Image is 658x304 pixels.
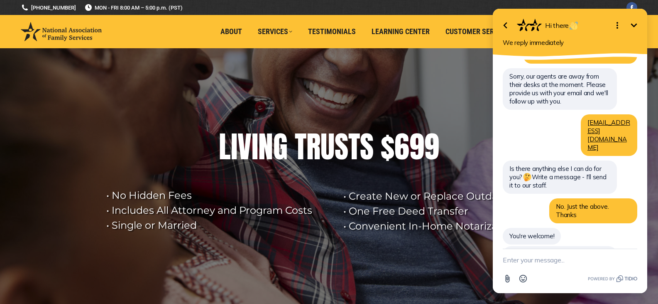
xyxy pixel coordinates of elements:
span: You're welcome! [27,232,72,240]
span: Hi there [63,21,97,30]
span: No. Just the above. Thanks [74,203,127,219]
span: Learning Center [372,27,430,36]
div: 9 [424,130,439,163]
span: Is there anything else I can do for you? Write a message - I'll send it to our staff. [27,165,125,189]
span: About [220,27,242,36]
span: Services [258,27,292,36]
button: Open options [127,17,144,34]
a: [EMAIL_ADDRESS][DOMAIN_NAME] [105,119,148,151]
rs-layer: • Create New or Replace Outdated Documents • One Free Deed Transfer • Convenient In-Home Notariza... [343,189,584,234]
div: 9 [409,130,424,163]
span: We reply immediately [21,39,82,47]
textarea: New message [21,249,155,271]
div: S [335,130,348,163]
div: G [273,130,288,163]
a: Customer Service [440,24,514,40]
img: 🤔 [41,173,49,181]
div: L [219,130,231,163]
button: Open Emoji picker [33,271,49,287]
div: T [348,130,360,163]
div: R [306,130,320,163]
div: V [237,130,252,163]
span: Sorry, our agents are away from their desks at the moment. Please provide us with your email and ... [27,72,126,105]
img: 👋 [88,22,96,30]
button: Minimize [144,17,160,34]
div: 6 [394,130,409,163]
button: Attach file button [17,271,33,287]
img: National Association of Family Services [21,22,102,41]
a: Learning Center [366,24,435,40]
div: I [231,130,237,163]
div: U [320,130,335,163]
span: MON - FRI 8:00 AM – 5:00 p.m. (PST) [84,4,183,12]
div: N [258,130,273,163]
span: Customer Service [445,27,508,36]
span: Testimonials [308,27,356,36]
div: S [360,130,374,163]
div: I [252,130,258,163]
a: Testimonials [302,24,362,40]
div: $ [381,130,394,163]
a: [PHONE_NUMBER] [21,4,76,12]
a: Powered by Tidio. [106,274,155,284]
a: About [215,24,248,40]
rs-layer: • No Hidden Fees • Includes All Attorney and Program Costs • Single or Married [106,188,333,233]
div: T [295,130,306,163]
